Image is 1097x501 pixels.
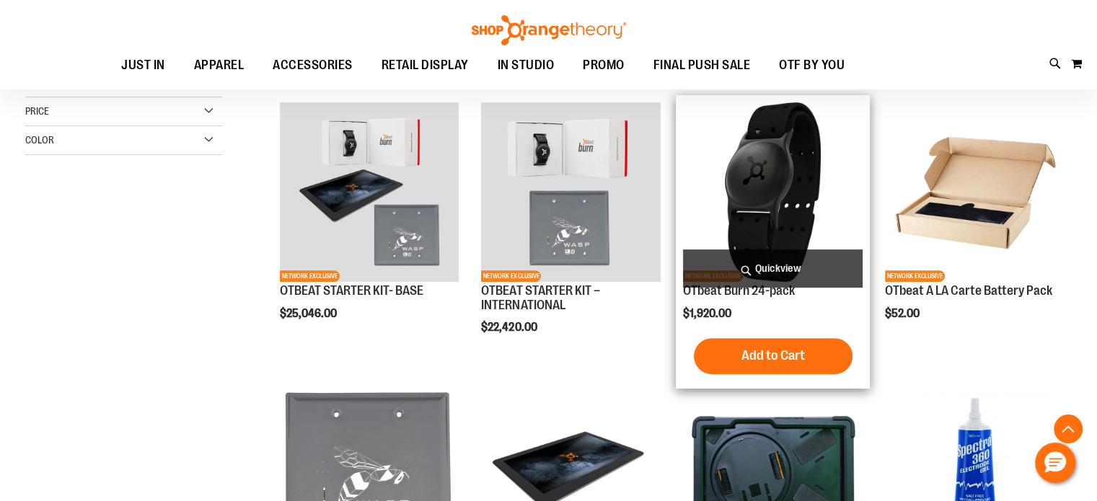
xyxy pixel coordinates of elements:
[694,338,853,374] button: Add to Cart
[382,49,469,81] span: RETAIL DISPLAY
[25,105,49,117] span: Price
[481,321,539,334] span: $22,420.00
[878,95,1072,357] div: product
[885,102,1065,282] img: Product image for OTbeat A LA Carte Battery Pack
[470,15,628,45] img: Shop Orangetheory
[25,134,54,146] span: Color
[498,49,555,81] span: IN STUDIO
[273,95,467,357] div: product
[765,49,859,82] a: OTF BY YOU
[653,49,751,81] span: FINAL PUSH SALE
[885,307,922,320] span: $52.00
[273,49,353,81] span: ACCESSORIES
[481,102,661,282] img: OTBEAT STARTER KIT – INTERNATIONAL
[741,347,805,363] span: Add to Cart
[258,49,367,82] a: ACCESSORIES
[683,249,863,288] a: Quickview
[885,102,1065,284] a: Product image for OTbeat A LA Carte Battery PackNETWORK EXCLUSIVE
[481,270,541,282] span: NETWORK EXCLUSIVE
[280,102,459,284] a: OTBEAT STARTER KIT- BASENETWORK EXCLUSIVE
[1035,443,1075,483] button: Hello, have a question? Let’s chat.
[194,49,244,81] span: APPAREL
[367,49,483,82] a: RETAIL DISPLAY
[180,49,259,82] a: APPAREL
[483,49,569,81] a: IN STUDIO
[280,283,423,298] a: OTBEAT STARTER KIT- BASE
[683,102,863,284] a: OTbeat Burn 24-packNETWORK EXCLUSIVE
[280,102,459,282] img: OTBEAT STARTER KIT- BASE
[481,102,661,284] a: OTBEAT STARTER KIT – INTERNATIONALNETWORK EXCLUSIVE
[280,307,339,320] span: $25,046.00
[683,283,795,298] a: OTbeat Burn 24-pack
[683,307,733,320] span: $1,920.00
[107,49,180,82] a: JUST IN
[676,95,870,389] div: product
[481,283,599,312] a: OTBEAT STARTER KIT – INTERNATIONAL
[568,49,639,82] a: PROMO
[583,49,625,81] span: PROMO
[683,102,863,282] img: OTbeat Burn 24-pack
[121,49,165,81] span: JUST IN
[779,49,845,81] span: OTF BY YOU
[885,283,1052,298] a: OTbeat A LA Carte Battery Pack
[474,95,668,371] div: product
[1054,414,1083,443] button: Back To Top
[280,270,340,282] span: NETWORK EXCLUSIVE
[885,270,945,282] span: NETWORK EXCLUSIVE
[639,49,765,82] a: FINAL PUSH SALE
